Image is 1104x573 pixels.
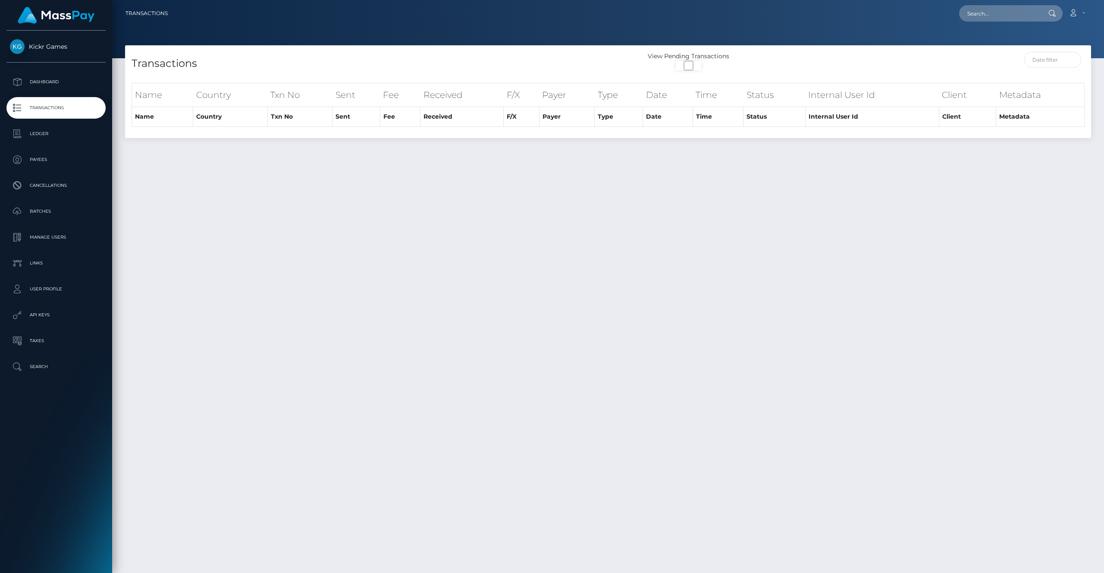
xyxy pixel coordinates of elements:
[743,83,805,107] th: Status
[332,83,380,107] th: Sent
[6,175,106,196] a: Cancellations
[380,83,420,107] th: Fee
[6,278,106,300] a: User Profile
[10,257,102,270] p: Links
[6,304,106,326] a: API Keys
[6,330,106,352] a: Taxes
[132,107,193,127] th: Name
[10,39,25,54] img: Kickr Games
[10,334,102,347] p: Taxes
[420,83,504,107] th: Received
[193,107,268,127] th: Country
[10,360,102,373] p: Search
[332,107,380,127] th: Sent
[6,356,106,378] a: Search
[10,101,102,114] p: Transactions
[504,107,539,127] th: F/X
[805,107,939,127] th: Internal User Id
[939,107,996,127] th: Client
[1024,52,1082,68] input: Date filter
[539,107,595,127] th: Payer
[267,107,332,127] th: Txn No
[743,107,805,127] th: Status
[132,56,602,71] h4: Transactions
[595,107,643,127] th: Type
[595,83,643,107] th: Type
[10,283,102,296] p: User Profile
[10,153,102,166] p: Payees
[959,5,1040,22] input: Search...
[420,107,504,127] th: Received
[643,107,693,127] th: Date
[6,252,106,274] a: Links
[996,107,1085,127] th: Metadata
[10,179,102,192] p: Cancellations
[10,231,102,244] p: Manage Users
[6,123,106,145] a: Ledger
[805,83,939,107] th: Internal User Id
[939,83,996,107] th: Client
[6,71,106,93] a: Dashboard
[10,309,102,321] p: API Keys
[6,201,106,222] a: Batches
[996,83,1085,107] th: Metadata
[125,4,168,22] a: Transactions
[693,83,743,107] th: Time
[10,127,102,140] p: Ledger
[693,107,743,127] th: Time
[10,76,102,88] p: Dashboard
[643,83,693,107] th: Date
[6,227,106,248] a: Manage Users
[6,43,106,50] span: Kickr Games
[18,7,94,24] img: MassPay Logo
[6,149,106,170] a: Payees
[132,83,193,107] th: Name
[504,83,539,107] th: F/X
[267,83,332,107] th: Txn No
[380,107,420,127] th: Fee
[6,97,106,119] a: Transactions
[608,52,769,61] div: View Pending Transactions
[539,83,595,107] th: Payer
[10,205,102,218] p: Batches
[193,83,268,107] th: Country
